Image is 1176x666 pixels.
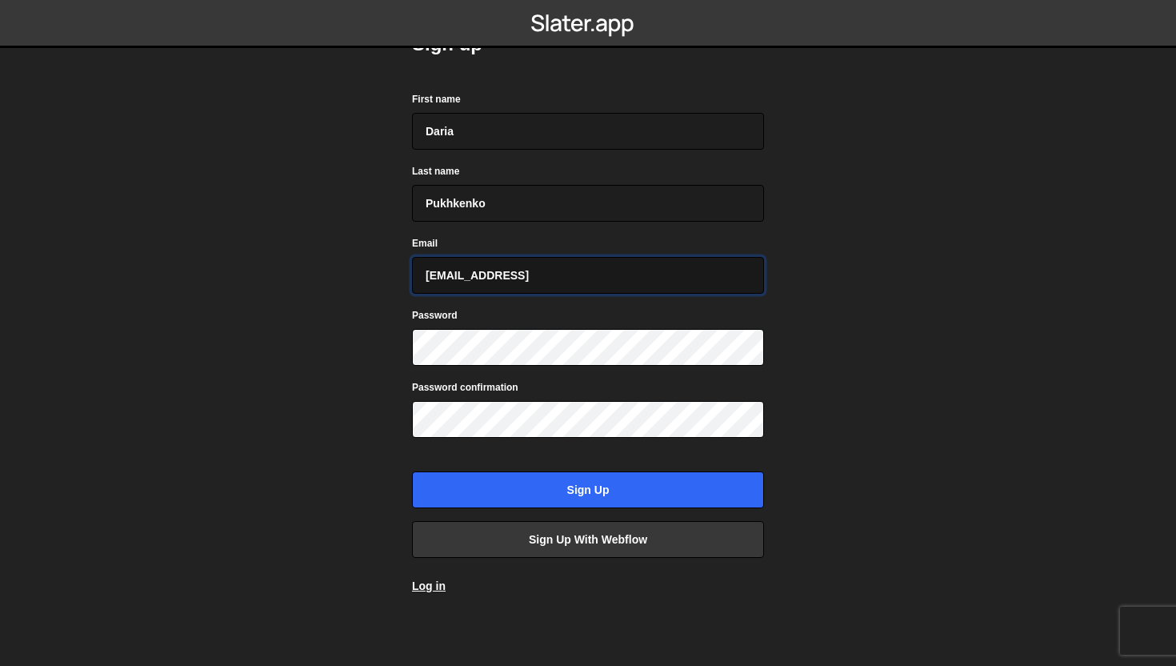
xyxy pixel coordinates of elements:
[412,91,461,107] label: First name
[412,163,459,179] label: Last name
[412,471,764,508] input: Sign up
[412,235,438,251] label: Email
[412,521,764,558] a: Sign up with Webflow
[412,379,518,395] label: Password confirmation
[412,580,446,592] a: Log in
[412,307,458,323] label: Password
